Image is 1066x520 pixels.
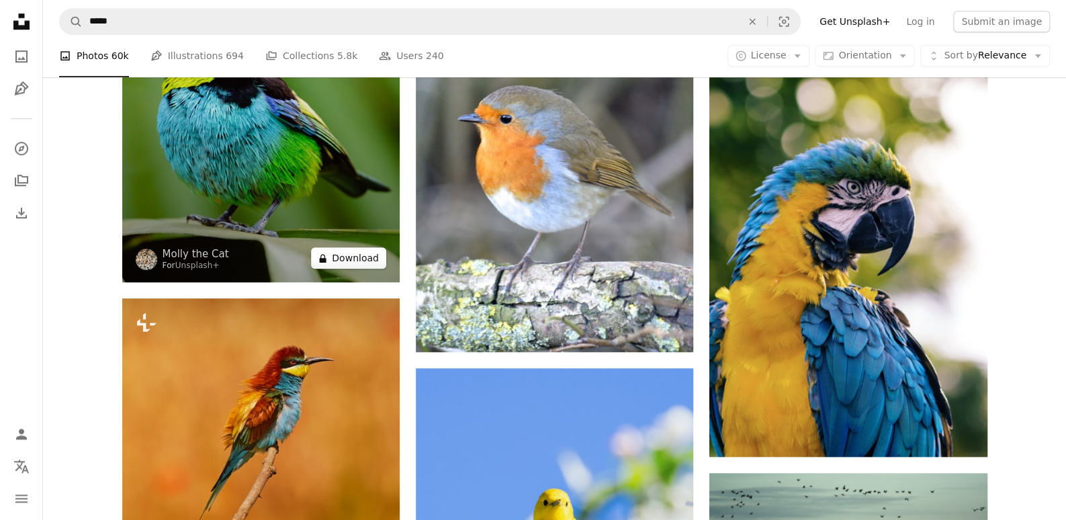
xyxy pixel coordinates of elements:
button: License [727,46,810,67]
a: Home — Unsplash [8,8,35,38]
a: Molly the Cat [163,247,229,261]
span: Relevance [944,50,1026,63]
button: Submit an image [953,11,1050,32]
button: Menu [8,485,35,512]
a: Get Unsplash+ [811,11,898,32]
a: Illustrations [8,75,35,102]
button: Search Unsplash [60,9,83,34]
span: 694 [226,49,244,64]
a: Unsplash+ [175,261,220,270]
span: Orientation [838,50,891,61]
img: european robin perched on tree branch [416,74,693,351]
span: Sort by [944,50,977,61]
a: Collections 5.8k [265,35,357,78]
div: For [163,261,229,271]
button: Sort byRelevance [920,46,1050,67]
a: Log in / Sign up [8,421,35,447]
form: Find visuals sitewide [59,8,801,35]
img: Go to Molly the Cat's profile [136,249,157,270]
a: european robin perched on tree branch [416,207,693,219]
a: Log in [898,11,942,32]
a: Collections [8,167,35,194]
button: Orientation [815,46,915,67]
a: A small colorful bird perched on a leaf [122,68,400,80]
button: Visual search [768,9,800,34]
a: a colorful bird sitting on top of a tree branch [122,417,400,429]
a: close up of a yellow and blue macaw [709,243,987,255]
a: Photos [8,43,35,70]
a: Users 240 [379,35,443,78]
a: Illustrations 694 [150,35,244,78]
a: Explore [8,135,35,162]
button: Language [8,453,35,480]
img: close up of a yellow and blue macaw [709,40,987,457]
span: 5.8k [337,49,357,64]
a: Download History [8,200,35,226]
span: 240 [426,49,444,64]
button: Clear [738,9,767,34]
span: License [751,50,787,61]
button: Download [311,247,386,269]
